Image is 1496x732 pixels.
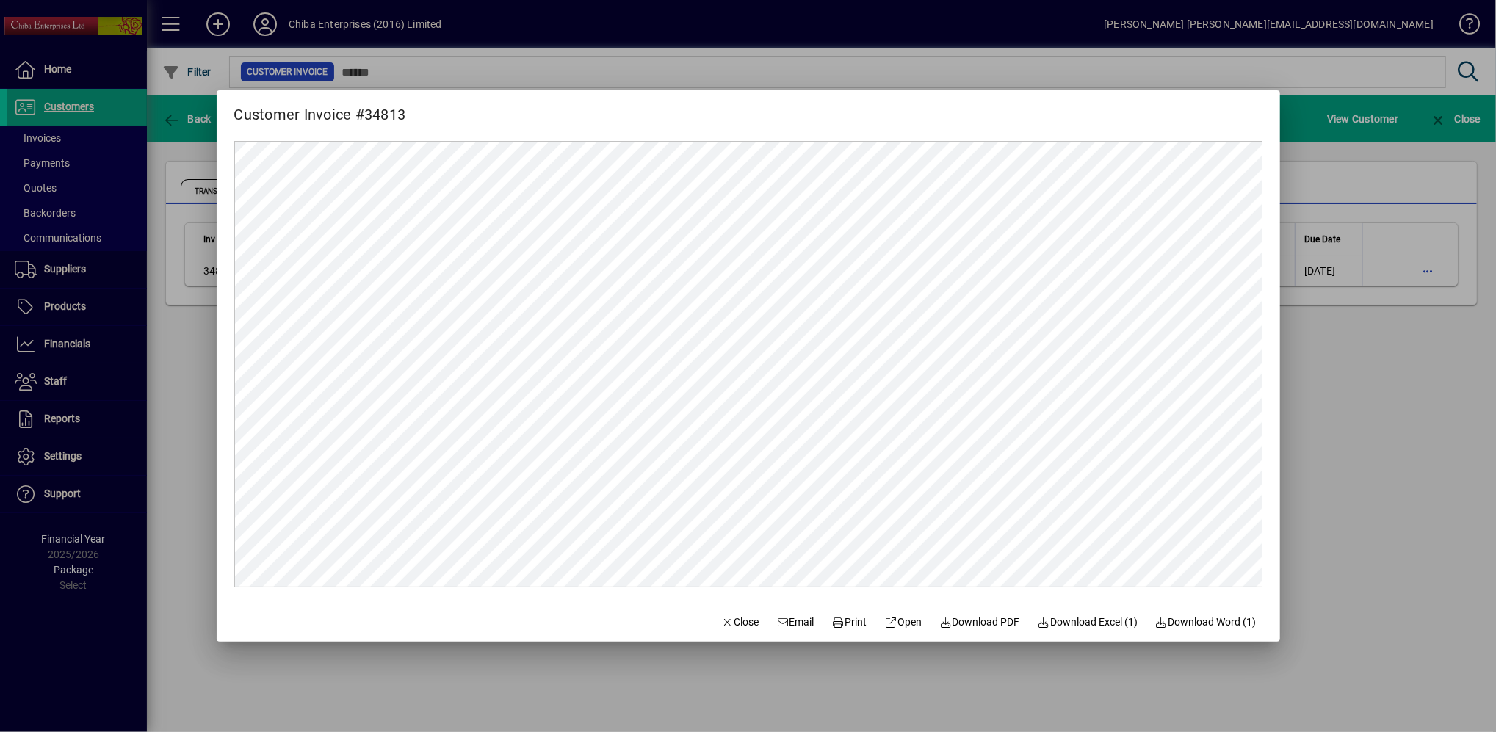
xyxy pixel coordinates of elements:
button: Download Excel (1) [1032,609,1144,636]
span: Download Excel (1) [1038,615,1138,630]
span: Print [832,615,867,630]
button: Email [770,609,820,636]
span: Download PDF [939,615,1020,630]
span: Open [885,615,922,630]
span: Close [721,615,759,630]
span: Download Word (1) [1155,615,1257,630]
h2: Customer Invoice #34813 [217,90,424,126]
a: Download PDF [933,609,1026,636]
button: Close [715,609,765,636]
a: Open [879,609,928,636]
button: Download Word (1) [1149,609,1262,636]
button: Print [826,609,873,636]
span: Email [776,615,814,630]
